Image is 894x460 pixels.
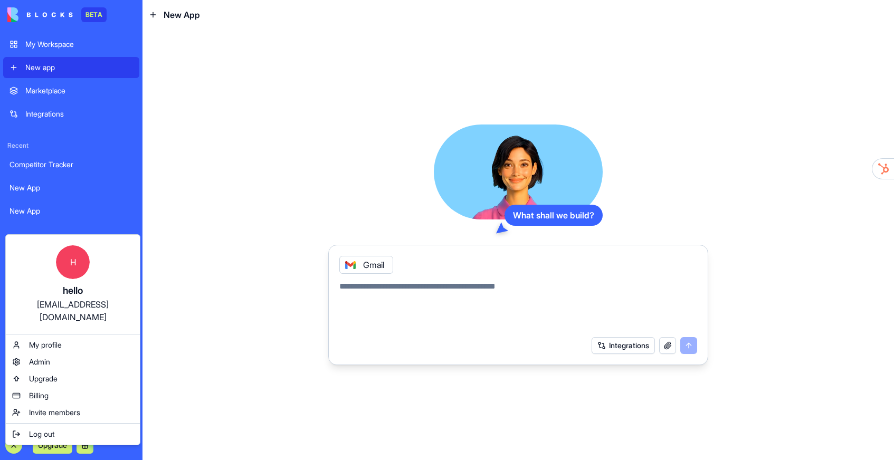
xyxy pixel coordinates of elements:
[8,237,138,332] a: Hhello[EMAIL_ADDRESS][DOMAIN_NAME]
[16,298,129,323] div: [EMAIL_ADDRESS][DOMAIN_NAME]
[29,429,54,439] span: Log out
[8,370,138,387] a: Upgrade
[40,62,94,69] div: Domain Overview
[29,340,62,350] span: My profile
[30,17,52,25] div: v 4.0.25
[9,206,133,216] div: New App
[8,337,138,353] a: My profile
[27,27,116,36] div: Domain: [DOMAIN_NAME]
[17,17,25,25] img: logo_orange.svg
[105,61,113,70] img: tab_keywords_by_traffic_grey.svg
[9,183,133,193] div: New App
[29,373,58,384] span: Upgrade
[29,390,49,401] span: Billing
[8,404,138,421] a: Invite members
[16,283,129,298] div: hello
[9,159,133,170] div: Competitor Tracker
[3,141,139,150] span: Recent
[8,353,138,370] a: Admin
[29,407,80,418] span: Invite members
[17,27,25,36] img: website_grey.svg
[29,357,50,367] span: Admin
[56,245,90,279] span: H
[117,62,178,69] div: Keywords by Traffic
[28,61,37,70] img: tab_domain_overview_orange.svg
[8,387,138,404] a: Billing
